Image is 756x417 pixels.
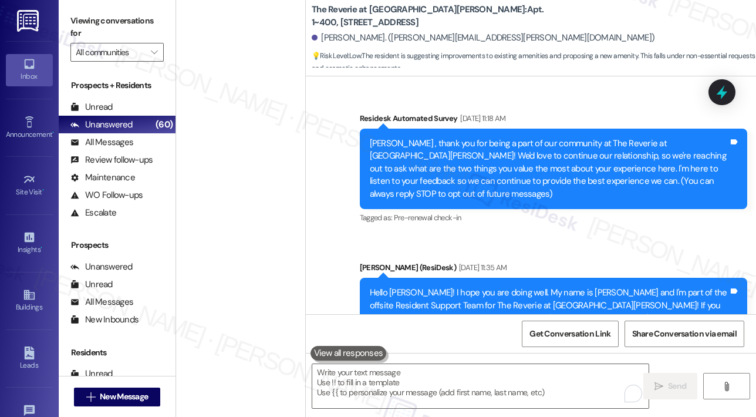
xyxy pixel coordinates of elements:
[70,171,135,184] div: Maintenance
[70,296,133,308] div: All Messages
[456,261,507,274] div: [DATE] 11:35 AM
[6,285,53,317] a: Buildings
[86,392,95,402] i: 
[151,48,157,57] i: 
[312,50,756,75] span: : The resident is suggesting improvements to existing amenities and proposing a new amenity. This...
[100,391,148,403] span: New Message
[70,119,133,131] div: Unanswered
[74,388,161,406] button: New Message
[312,32,654,44] div: [PERSON_NAME]. ([PERSON_NAME][EMAIL_ADDRESS][PERSON_NAME][DOMAIN_NAME])
[6,54,53,86] a: Inbox
[654,382,663,391] i: 
[370,137,728,200] div: [PERSON_NAME] , thank you for being a part of our community at The Reverie at [GEOGRAPHIC_DATA][P...
[70,207,116,219] div: Escalate
[312,364,649,408] textarea: To enrich screen reader interactions, please activate Accessibility in Grammarly extension settings
[70,278,113,291] div: Unread
[17,10,41,32] img: ResiDesk Logo
[153,116,176,134] div: (60)
[52,129,54,137] span: •
[312,4,546,29] b: The Reverie at [GEOGRAPHIC_DATA][PERSON_NAME]: Apt. 1~400, [STREET_ADDRESS]
[70,189,143,201] div: WO Follow-ups
[312,51,361,60] strong: 💡 Risk Level: Low
[70,261,133,273] div: Unanswered
[6,170,53,201] a: Site Visit •
[722,382,731,391] i: 
[70,154,153,166] div: Review follow-ups
[59,79,176,92] div: Prospects + Residents
[70,368,113,380] div: Unread
[42,186,44,194] span: •
[76,43,145,62] input: All communities
[625,321,744,347] button: Share Conversation via email
[6,227,53,259] a: Insights •
[457,112,505,125] div: [DATE] 11:18 AM
[6,343,53,375] a: Leads
[70,314,139,326] div: New Inbounds
[41,244,42,252] span: •
[70,136,133,149] div: All Messages
[370,287,728,337] div: Hello [PERSON_NAME]! I hope you are doing well. My name is [PERSON_NAME] and I'm part of the offs...
[70,101,113,113] div: Unread
[394,213,461,223] span: Pre-renewal check-in
[529,328,610,340] span: Get Conversation Link
[70,12,164,43] label: Viewing conversations for
[643,373,697,399] button: Send
[59,347,176,359] div: Residents
[360,261,747,278] div: [PERSON_NAME] (ResiDesk)
[522,321,618,347] button: Get Conversation Link
[668,380,686,392] span: Send
[360,112,747,129] div: Residesk Automated Survey
[632,328,737,340] span: Share Conversation via email
[360,209,747,226] div: Tagged as:
[59,239,176,251] div: Prospects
